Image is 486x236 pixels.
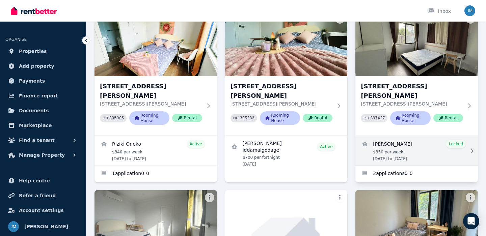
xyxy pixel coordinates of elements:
span: Rooming House [129,111,169,125]
img: Room 4, Unit 1/55 Clayton Rd [355,11,478,76]
a: Applications for Room 4, Unit 1/55 Clayton Rd [355,166,478,182]
a: Finance report [5,89,81,102]
span: Find a tenant [19,136,55,144]
p: [STREET_ADDRESS][PERSON_NAME] [231,100,333,107]
button: More options [466,193,475,202]
button: Find a tenant [5,134,81,147]
span: Marketplace [19,121,52,129]
h3: [STREET_ADDRESS][PERSON_NAME] [231,82,333,100]
code: 395905 [109,116,124,121]
img: Jason Ma [464,5,475,16]
span: Add property [19,62,54,70]
a: Payments [5,74,81,88]
a: Account settings [5,204,81,217]
small: PID [233,116,239,120]
span: Properties [19,47,47,55]
code: 395233 [240,116,254,121]
a: Refer a friend [5,189,81,202]
span: Documents [19,107,49,115]
img: Jason Ma [8,221,19,232]
a: Room 4, Unit 1/55 Clayton Rd[STREET_ADDRESS][PERSON_NAME][STREET_ADDRESS][PERSON_NAME]PID 397427R... [355,11,478,136]
span: ORGANISE [5,37,27,42]
h3: [STREET_ADDRESS][PERSON_NAME] [361,82,463,100]
a: View details for Mandira Iddamalgodage [225,136,348,171]
a: Properties [5,45,81,58]
a: Documents [5,104,81,117]
span: Rooming House [260,111,300,125]
img: Room 2, Unit 2/55 Clayton Rd [94,11,217,76]
span: Refer a friend [19,191,56,200]
small: PID [103,116,108,120]
a: Help centre [5,174,81,187]
span: Rental [303,114,332,122]
span: Manage Property [19,151,65,159]
button: More options [205,193,214,202]
span: Rental [433,114,463,122]
a: View details for Santiago Viveros [355,136,478,166]
small: PID [363,116,369,120]
img: Room 3, Unit 2/55 Clayton Rd [225,11,348,76]
a: Applications for Room 2, Unit 2/55 Clayton Rd [94,166,217,182]
span: Payments [19,77,45,85]
span: [PERSON_NAME] [24,223,68,231]
a: Room 3, Unit 2/55 Clayton Rd[STREET_ADDRESS][PERSON_NAME][STREET_ADDRESS][PERSON_NAME]PID 395233R... [225,11,348,136]
span: Account settings [19,206,64,214]
div: Inbox [427,8,451,14]
span: Help centre [19,177,50,185]
img: RentBetter [11,6,57,16]
p: [STREET_ADDRESS][PERSON_NAME] [100,100,202,107]
button: Manage Property [5,148,81,162]
a: Add property [5,59,81,73]
h3: [STREET_ADDRESS][PERSON_NAME] [100,82,202,100]
button: More options [335,193,345,202]
a: Room 2, Unit 2/55 Clayton Rd[STREET_ADDRESS][PERSON_NAME][STREET_ADDRESS][PERSON_NAME]PID 395905R... [94,11,217,136]
span: Rental [172,114,202,122]
div: Open Intercom Messenger [463,213,479,229]
p: [STREET_ADDRESS][PERSON_NAME] [361,100,463,107]
span: Rooming House [390,111,430,125]
a: View details for Riziki Oneko [94,136,217,166]
span: Finance report [19,92,58,100]
code: 397427 [370,116,385,121]
a: Marketplace [5,119,81,132]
